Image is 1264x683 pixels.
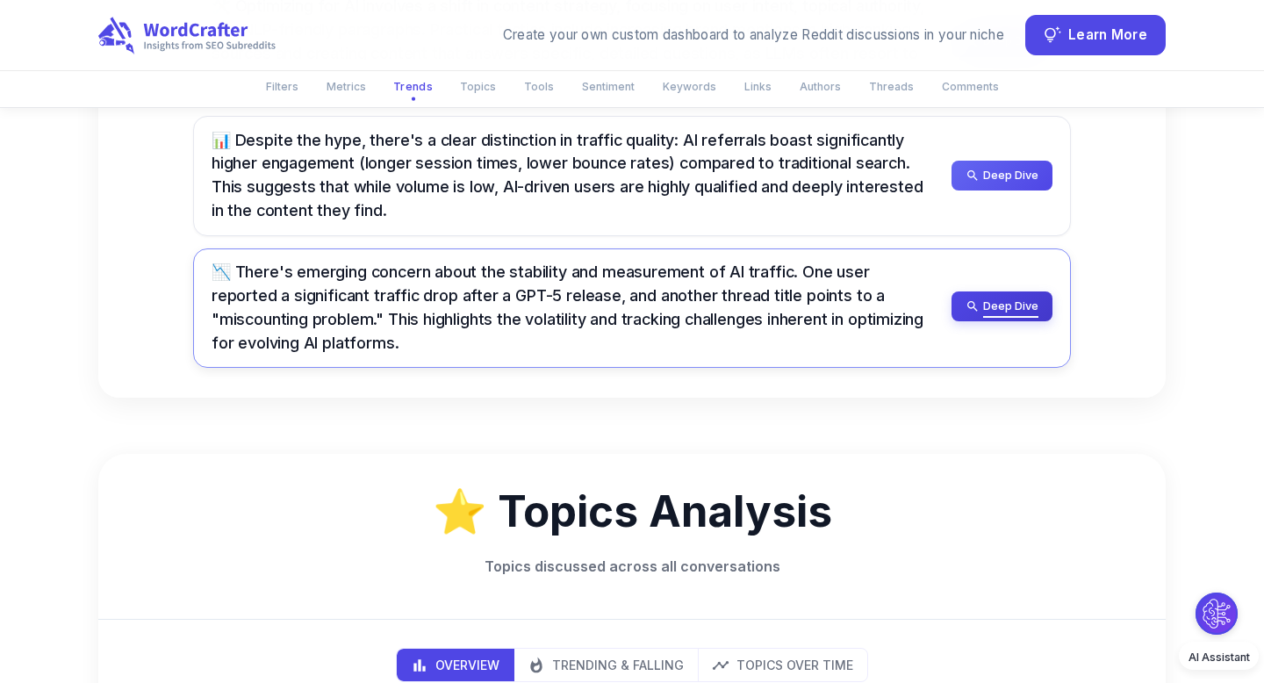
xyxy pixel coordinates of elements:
span: 📉 There's emerging concern about the stability and measurement of AI traffic. One user reported a... [212,262,923,352]
button: Keywords [652,72,727,101]
p: Trending & Falling [552,656,684,674]
h2: ⭐️ Topics Analysis [126,482,1138,542]
button: Deep Dive [952,291,1052,321]
button: bar chart [397,649,514,681]
button: Topics [449,72,506,101]
span: Learn More [1068,24,1147,47]
button: Comments [931,72,1009,101]
button: Filters [255,72,309,101]
span: Deep Dive [983,166,1038,185]
span: AI Assistant [1189,651,1250,664]
button: Sentiment [571,72,645,101]
button: Deep Dive [952,161,1052,191]
button: Links [734,72,782,101]
p: Topics discussed across all conversations [126,556,1138,577]
button: Threads [858,72,924,101]
span: Deep Dive [983,297,1038,316]
button: Authors [789,72,851,101]
button: trends view [513,649,699,681]
button: Metrics [316,72,377,101]
div: display mode [396,648,868,682]
button: Tools [513,72,564,101]
p: Topics Over Time [736,656,853,674]
span: 📊 Despite the hype, there's a clear distinction in traffic quality: AI referrals boast significan... [212,131,923,220]
button: time series view [698,649,867,681]
button: Trends [382,71,443,102]
div: Create your own custom dashboard to analyze Reddit discussions in your niche [503,25,1004,46]
p: Overview [435,656,499,674]
button: Learn More [1025,15,1166,55]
